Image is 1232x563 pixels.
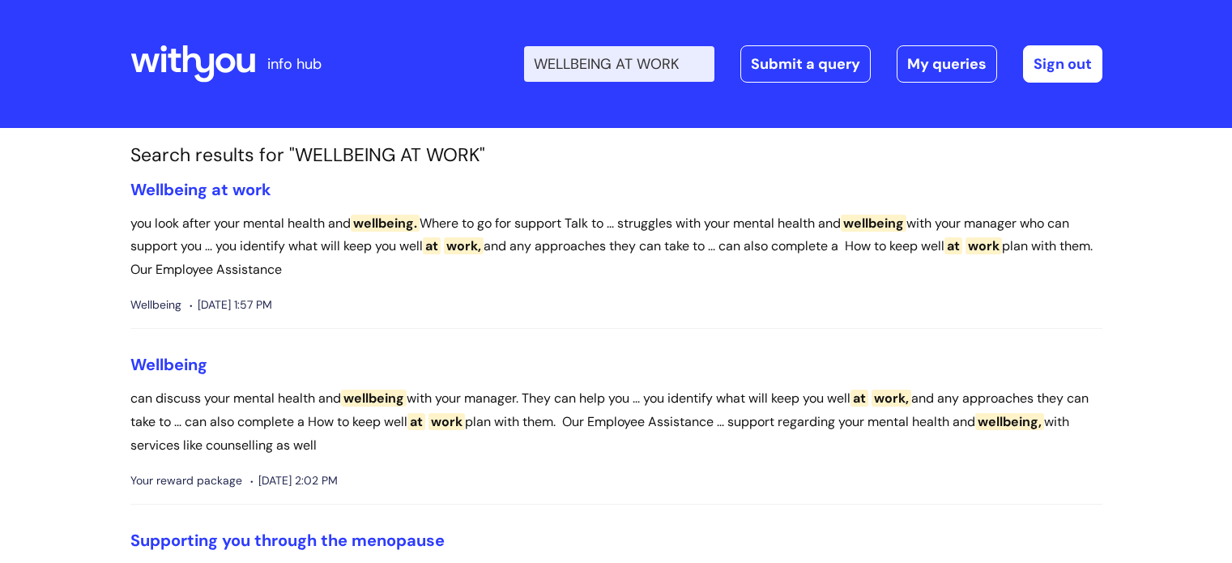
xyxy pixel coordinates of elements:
span: Your reward package [130,471,242,491]
a: Wellbeing at work [130,179,271,200]
span: at [850,390,868,407]
span: [DATE] 1:57 PM [190,295,272,315]
span: Wellbeing [130,295,181,315]
span: wellbeing [341,390,407,407]
span: work [966,237,1002,254]
span: at [944,237,962,254]
a: Wellbeing [130,354,207,375]
span: work [428,413,465,430]
span: work, [872,390,911,407]
span: wellbeing [841,215,906,232]
a: Sign out [1023,45,1102,83]
p: info hub [267,51,322,77]
p: you look after your mental health and Where to go for support Talk to ... struggles with your men... [130,212,1102,282]
input: Search [524,46,714,82]
span: at [407,413,425,430]
span: [DATE] 2:02 PM [250,471,338,491]
span: at [211,179,228,200]
span: wellbeing. [351,215,420,232]
a: My queries [897,45,997,83]
p: can discuss your mental health and with your manager. They can help you ... you identify what wil... [130,387,1102,457]
span: Wellbeing [130,179,207,200]
span: wellbeing, [975,413,1044,430]
div: | - [524,45,1102,83]
span: work [232,179,271,200]
span: work, [444,237,484,254]
h1: Search results for "WELLBEING AT WORK" [130,144,1102,167]
a: Submit a query [740,45,871,83]
span: at [423,237,441,254]
a: Supporting you through the menopause [130,530,445,551]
